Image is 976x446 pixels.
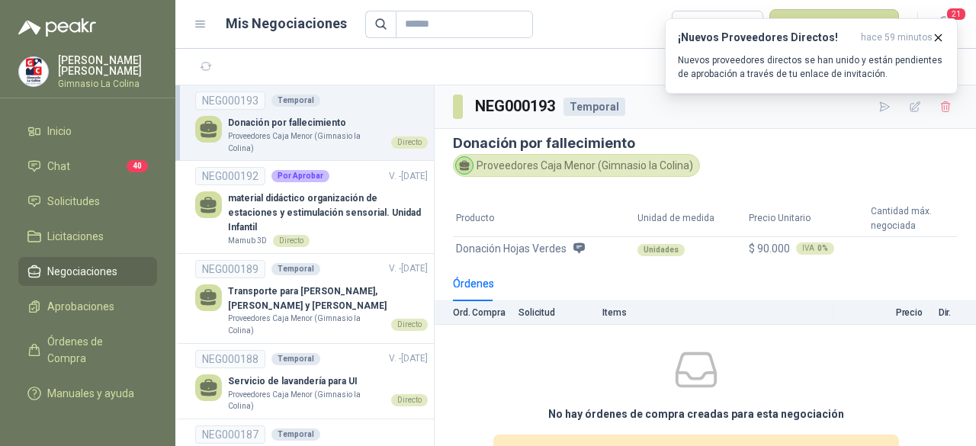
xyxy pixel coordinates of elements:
[226,13,347,34] h1: Mis Negociaciones
[817,245,828,252] b: 0 %
[861,31,933,44] span: hace 59 minutos
[749,242,790,255] span: $ 90.000
[389,171,428,181] span: V. - [DATE]
[678,31,855,44] h3: ¡Nuevos Proveedores Directos!
[18,379,157,408] a: Manuales y ayuda
[195,350,428,412] a: NEG000188TemporalV. -[DATE] Servicio de lavandería para UIProveedores Caja Menor (Gimnasio la Col...
[195,167,265,185] div: NEG000192
[18,117,157,146] a: Inicio
[435,301,518,325] th: Ord. Compra
[195,350,265,368] div: NEG000188
[681,13,754,36] span: Todas
[746,201,868,236] th: Precio Unitario
[195,425,265,444] div: NEG000187
[228,116,428,130] p: Donación por fallecimiento
[47,123,72,140] span: Inicio
[453,201,634,236] th: Producto
[637,244,685,256] div: Unidades
[271,170,329,182] div: Por Aprobar
[58,55,157,76] p: [PERSON_NAME] [PERSON_NAME]
[563,98,625,116] div: Temporal
[602,301,833,325] th: Items
[769,9,900,40] button: Nueva negociación
[47,333,143,367] span: Órdenes de Compra
[127,160,148,172] span: 40
[18,187,157,216] a: Solicitudes
[47,228,104,245] span: Licitaciones
[195,260,428,337] a: NEG000189TemporalV. -[DATE] Transporte para [PERSON_NAME], [PERSON_NAME] y [PERSON_NAME]Proveedor...
[228,389,385,412] p: Proveedores Caja Menor (Gimnasio la Colina)
[391,319,428,331] div: Directo
[18,327,157,373] a: Órdenes de Compra
[195,167,428,247] a: NEG000192Por AprobarV. -[DATE] material didáctico organización de estaciones y estimulación senso...
[47,193,100,210] span: Solicitudes
[930,11,958,38] button: 21
[271,353,320,365] div: Temporal
[678,53,945,81] p: Nuevos proveedores directos se han unido y están pendientes de aprobación a través de tu enlace d...
[548,406,844,422] h3: No hay órdenes de compra creadas para esta negociación
[195,260,265,278] div: NEG000189
[18,292,157,321] a: Aprobaciones
[228,130,385,154] p: Proveedores Caja Menor (Gimnasio la Colina)
[456,240,567,257] span: Donación Hojas Verdes
[453,275,494,292] div: Órdenes
[796,242,834,255] div: IVA
[228,191,428,235] p: material didáctico organización de estaciones y estimulación sensorial. Unidad Infantil
[18,222,157,251] a: Licitaciones
[391,136,428,149] div: Directo
[932,301,976,325] th: Dir.
[47,263,117,280] span: Negociaciones
[47,385,134,402] span: Manuales y ayuda
[47,158,70,175] span: Chat
[271,428,320,441] div: Temporal
[833,301,932,325] th: Precio
[945,7,967,21] span: 21
[273,235,310,247] div: Directo
[19,57,48,86] img: Company Logo
[18,152,157,181] a: Chat40
[18,18,96,37] img: Logo peakr
[18,257,157,286] a: Negociaciones
[868,201,958,236] th: Cantidad máx. negociada
[389,263,428,274] span: V. - [DATE]
[195,91,428,154] a: NEG000193TemporalDonación por fallecimientoProveedores Caja Menor (Gimnasio la Colina)Directo
[389,353,428,364] span: V. - [DATE]
[228,284,428,313] p: Transporte para [PERSON_NAME], [PERSON_NAME] y [PERSON_NAME]
[665,18,958,94] button: ¡Nuevos Proveedores Directos!hace 59 minutos Nuevos proveedores directos se han unido y están pen...
[58,79,157,88] p: Gimnasio La Colina
[518,301,602,325] th: Solicitud
[228,235,267,247] p: Mamub 3D
[453,135,958,151] h3: Donación por fallecimiento
[634,201,746,236] th: Unidad de medida
[453,154,700,177] div: Proveedores Caja Menor (Gimnasio la Colina)
[391,394,428,406] div: Directo
[228,374,428,389] p: Servicio de lavandería para UI
[271,263,320,275] div: Temporal
[195,91,265,110] div: NEG000193
[475,95,557,118] h3: NEG000193
[228,313,385,336] p: Proveedores Caja Menor (Gimnasio la Colina)
[271,95,320,107] div: Temporal
[47,298,114,315] span: Aprobaciones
